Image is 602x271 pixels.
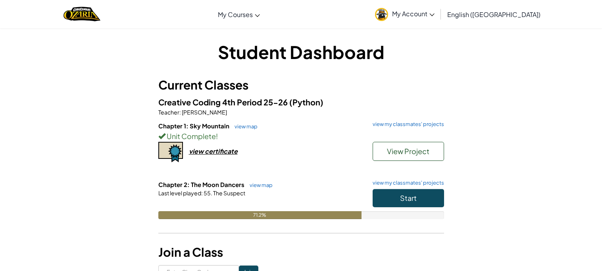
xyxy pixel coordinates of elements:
[289,97,323,107] span: (Python)
[158,76,444,94] h3: Current Classes
[158,142,183,162] img: certificate-icon.png
[158,109,179,116] span: Teacher
[63,6,100,22] img: Home
[400,193,417,202] span: Start
[201,189,203,197] span: :
[179,109,181,116] span: :
[158,181,246,188] span: Chapter 2: The Moon Dancers
[369,180,444,185] a: view my classmates' projects
[387,147,429,156] span: View Project
[158,189,201,197] span: Last level played
[443,4,544,25] a: English ([GEOGRAPHIC_DATA])
[158,243,444,261] h3: Join a Class
[369,122,444,127] a: view my classmates' projects
[158,122,231,130] span: Chapter 1: Sky Mountain
[165,132,216,141] span: Unit Complete
[246,182,273,188] a: view map
[216,132,218,141] span: !
[218,10,253,19] span: My Courses
[181,109,227,116] span: [PERSON_NAME]
[373,142,444,161] button: View Project
[203,189,212,197] span: 55.
[373,189,444,207] button: Start
[447,10,540,19] span: English ([GEOGRAPHIC_DATA])
[63,6,100,22] a: Ozaria by CodeCombat logo
[158,97,289,107] span: Creative Coding 4th Period 25-26
[371,2,439,27] a: My Account
[375,8,388,21] img: avatar
[392,10,435,18] span: My Account
[212,189,245,197] span: The Suspect
[231,123,258,130] a: view map
[158,147,238,155] a: view certificate
[158,40,444,64] h1: Student Dashboard
[158,211,362,219] div: 71.2%
[189,147,238,155] div: view certificate
[214,4,264,25] a: My Courses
